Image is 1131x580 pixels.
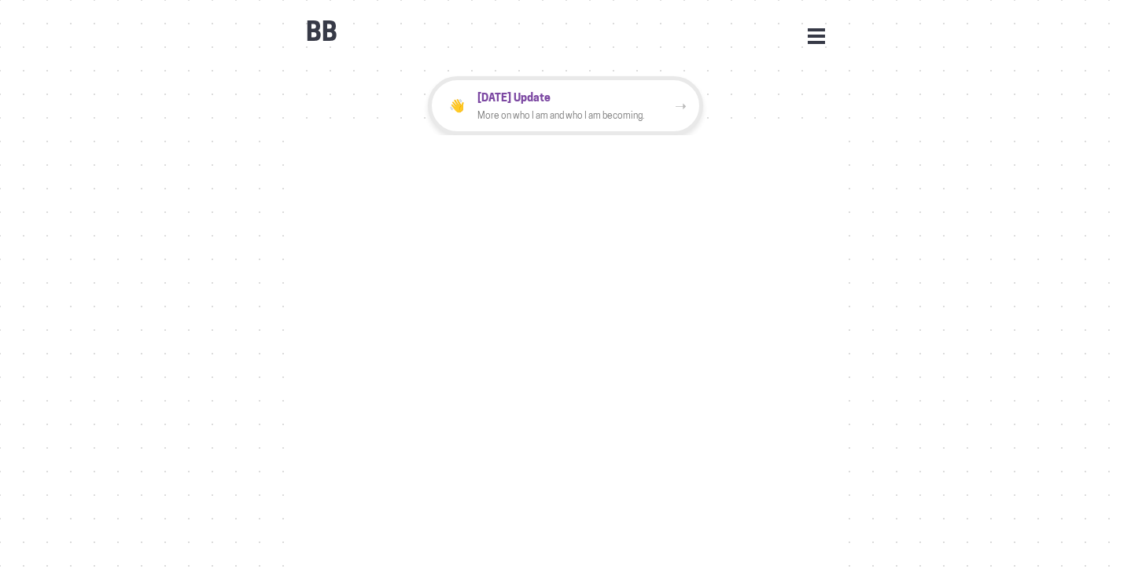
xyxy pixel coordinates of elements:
[477,88,675,106] p: [DATE] Update
[675,94,687,118] div: ➝
[444,94,470,119] div: 👋
[298,76,833,135] a: 👋[DATE] UpdateMore on who I am and who I am becoming.➝
[306,17,337,47] b: BB
[477,108,675,123] p: More on who I am and who I am becoming.
[808,28,825,42] button: Open Menu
